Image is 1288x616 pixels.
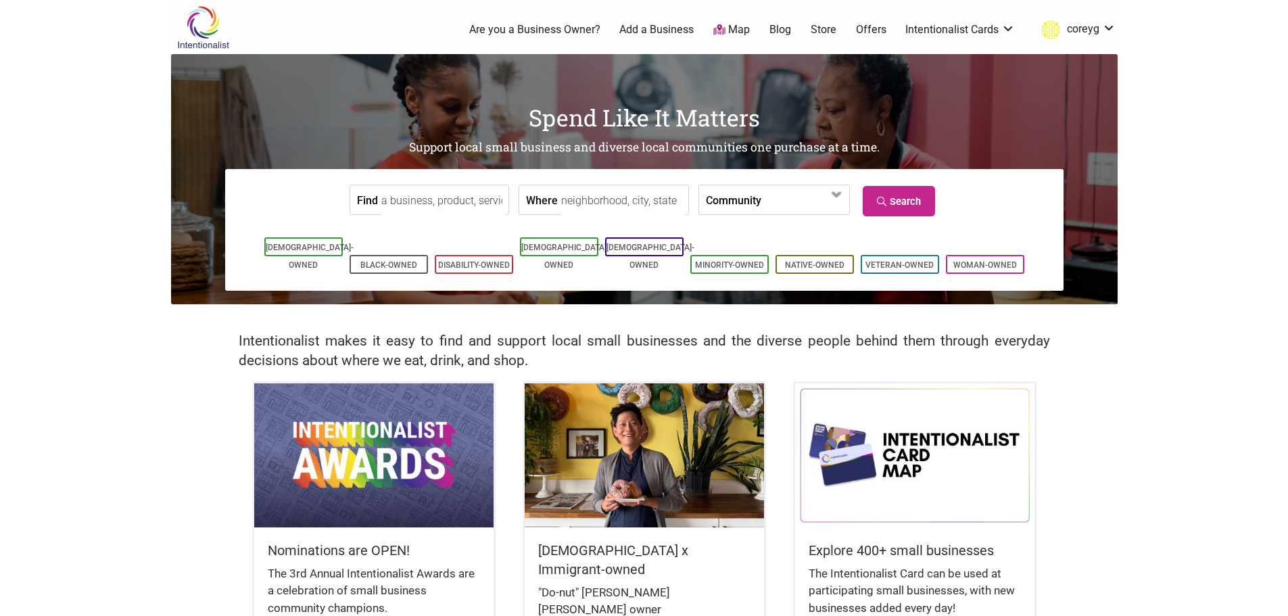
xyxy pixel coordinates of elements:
[538,541,750,579] h5: [DEMOGRAPHIC_DATA] x Immigrant-owned
[171,5,235,49] img: Intentionalist
[785,260,844,270] a: Native-Owned
[769,22,791,37] a: Blog
[811,22,836,37] a: Store
[713,22,750,38] a: Map
[795,383,1034,527] img: Intentionalist Card Map
[525,383,764,527] img: King Donuts - Hong Chhuor
[254,383,494,527] img: Intentionalist Awards
[863,186,935,216] a: Search
[171,139,1118,156] h2: Support local small business and diverse local communities one purchase at a time.
[360,260,417,270] a: Black-Owned
[606,243,694,270] a: [DEMOGRAPHIC_DATA]-Owned
[171,101,1118,134] h1: Spend Like It Matters
[809,541,1021,560] h5: Explore 400+ small businesses
[239,331,1050,371] h2: Intentionalist makes it easy to find and support local small businesses and the diverse people be...
[561,185,685,216] input: neighborhood, city, state
[266,243,354,270] a: [DEMOGRAPHIC_DATA]-Owned
[706,185,761,214] label: Community
[619,22,694,37] a: Add a Business
[695,260,764,270] a: Minority-Owned
[357,185,378,214] label: Find
[856,22,886,37] a: Offers
[865,260,934,270] a: Veteran-Owned
[268,541,480,560] h5: Nominations are OPEN!
[521,243,609,270] a: [DEMOGRAPHIC_DATA]-Owned
[438,260,510,270] a: Disability-Owned
[526,185,558,214] label: Where
[953,260,1017,270] a: Woman-Owned
[905,22,1015,37] a: Intentionalist Cards
[469,22,600,37] a: Are you a Business Owner?
[381,185,505,216] input: a business, product, service
[1034,18,1116,42] a: coreyg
